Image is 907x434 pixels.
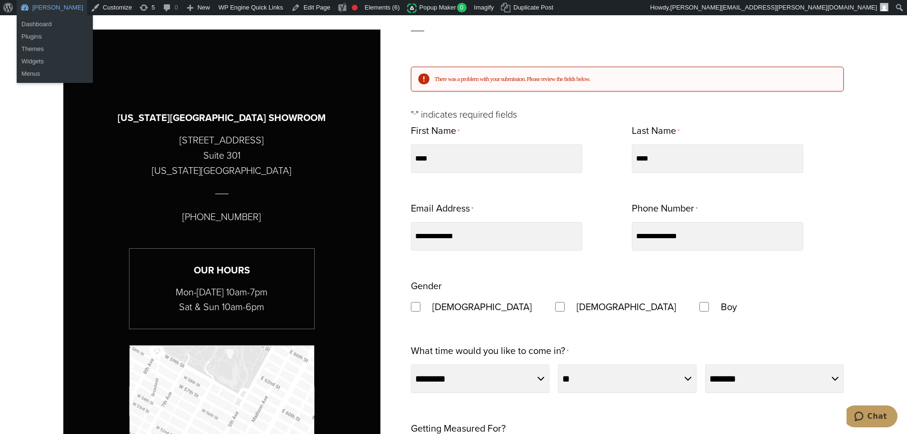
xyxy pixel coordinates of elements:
p: [PHONE_NUMBER] [182,209,261,224]
label: [DEMOGRAPHIC_DATA] [567,298,686,315]
p: [STREET_ADDRESS] Suite 301 [US_STATE][GEOGRAPHIC_DATA] [152,132,291,178]
label: Phone Number [632,200,698,218]
iframe: To enrich screen reader interactions, please activate Accessibility in Grammarly extension settings [847,405,897,429]
ul: Alan David [17,40,93,83]
p: " " indicates required fields [411,107,844,122]
label: First Name [411,122,459,141]
div: Focus keyphrase not set [352,5,358,10]
h2: There was a problem with your submission. Please review the fields below. [434,75,836,83]
span: [PERSON_NAME][EMAIL_ADDRESS][PERSON_NAME][DOMAIN_NAME] [670,4,877,11]
h3: [US_STATE][GEOGRAPHIC_DATA] SHOWROOM [118,111,326,125]
a: Dashboard [17,18,93,30]
a: Themes [17,43,93,55]
a: Plugins [17,30,93,43]
legend: Gender [411,277,442,294]
a: Menus [17,68,93,80]
a: Widgets [17,55,93,68]
span: 0 [457,3,467,12]
ul: Alan David [17,15,93,46]
label: What time would you like to come in? [411,342,568,361]
h3: Our Hours [130,263,314,278]
p: Mon-[DATE] 10am-7pm Sat & Sun 10am-6pm [130,285,314,314]
label: Email Address [411,200,473,218]
label: [DEMOGRAPHIC_DATA] [423,298,541,315]
label: Boy [711,298,747,315]
label: Last Name [632,122,679,141]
